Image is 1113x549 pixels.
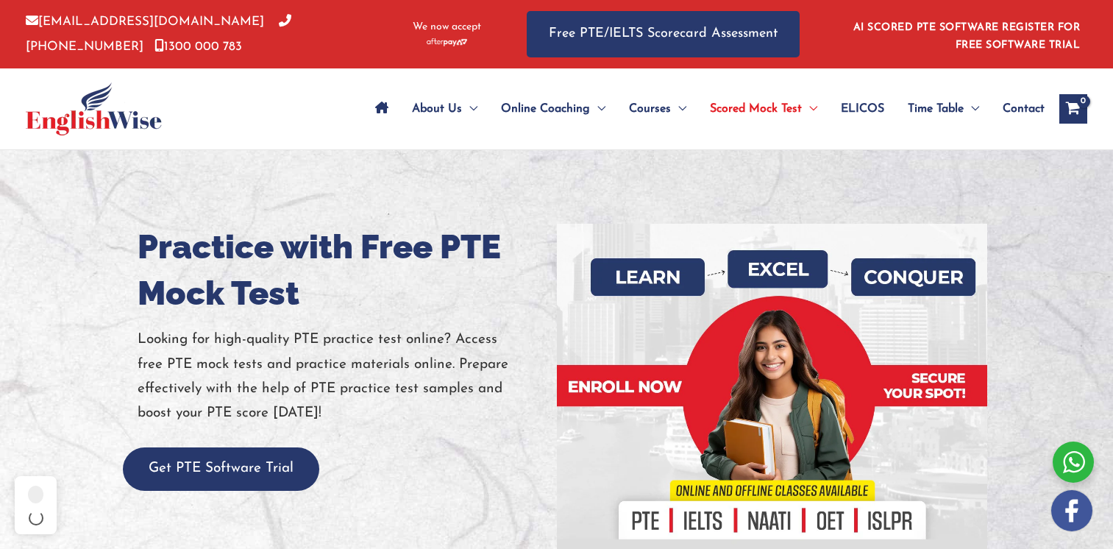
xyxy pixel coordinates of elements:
[501,83,590,135] span: Online Coaching
[26,82,162,135] img: cropped-ew-logo
[527,11,800,57] a: Free PTE/IELTS Scorecard Assessment
[123,461,319,475] a: Get PTE Software Trial
[1051,490,1092,531] img: white-facebook.png
[363,83,1045,135] nav: Site Navigation: Main Menu
[710,83,802,135] span: Scored Mock Test
[400,83,489,135] a: About UsMenu Toggle
[991,83,1045,135] a: Contact
[26,15,264,28] a: [EMAIL_ADDRESS][DOMAIN_NAME]
[698,83,829,135] a: Scored Mock TestMenu Toggle
[964,83,979,135] span: Menu Toggle
[26,15,291,52] a: [PHONE_NUMBER]
[841,83,884,135] span: ELICOS
[154,40,242,53] a: 1300 000 783
[412,83,462,135] span: About Us
[844,10,1087,58] aside: Header Widget 1
[138,327,546,425] p: Looking for high-quality PTE practice test online? Access free PTE mock tests and practice materi...
[489,83,617,135] a: Online CoachingMenu Toggle
[413,20,481,35] span: We now accept
[427,38,467,46] img: Afterpay-Logo
[671,83,686,135] span: Menu Toggle
[590,83,605,135] span: Menu Toggle
[629,83,671,135] span: Courses
[617,83,698,135] a: CoursesMenu Toggle
[853,22,1081,51] a: AI SCORED PTE SOFTWARE REGISTER FOR FREE SOFTWARE TRIAL
[1003,83,1045,135] span: Contact
[908,83,964,135] span: Time Table
[138,224,546,316] h1: Practice with Free PTE Mock Test
[896,83,991,135] a: Time TableMenu Toggle
[462,83,477,135] span: Menu Toggle
[123,447,319,491] button: Get PTE Software Trial
[829,83,896,135] a: ELICOS
[1059,94,1087,124] a: View Shopping Cart, empty
[802,83,817,135] span: Menu Toggle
